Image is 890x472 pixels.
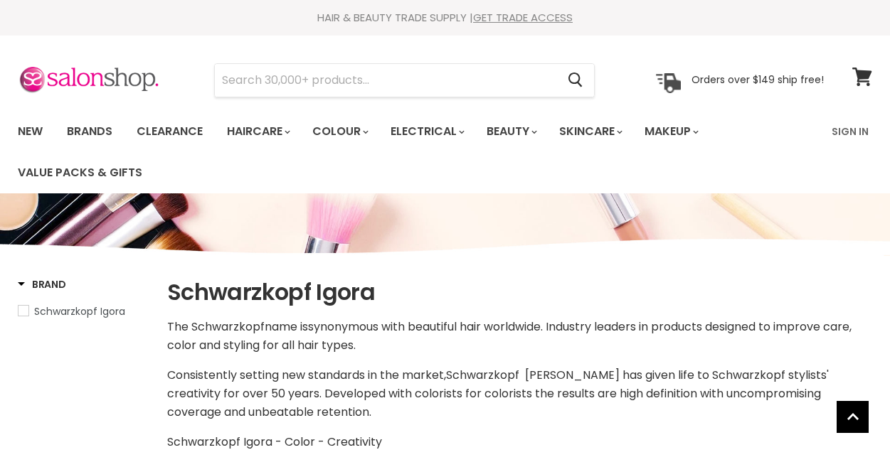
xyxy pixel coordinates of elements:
[634,117,707,146] a: Makeup
[302,117,377,146] a: Colour
[126,117,213,146] a: Clearance
[556,64,594,97] button: Search
[308,318,849,335] span: synonymous with beautiful hair worldwide. Industry leaders in products designed to improve care
[446,367,519,383] span: Schwarzkopf
[214,63,595,97] form: Product
[473,10,573,25] a: GET TRADE ACCESS
[167,318,265,335] span: The Schwarzkopf
[167,366,872,422] p: Consistently setting new standards in the market, [PERSON_NAME] has given life to Schwarzkopf sty...
[7,158,153,188] a: Value Packs & Gifts
[476,117,546,146] a: Beauty
[265,318,308,335] span: name is
[549,117,631,146] a: Skincare
[56,117,123,146] a: Brands
[692,73,824,86] p: Orders over $149 ship free!
[7,117,53,146] a: New
[216,117,299,146] a: Haircare
[7,111,823,193] ul: Main menu
[34,304,125,318] span: Schwarzkopf Igora
[823,117,877,146] a: Sign In
[167,277,872,307] h1: Schwarzkopf Igora
[18,304,149,319] a: Schwarzkopf Igora
[18,277,66,291] h3: Brand
[215,64,556,97] input: Search
[380,117,473,146] a: Electrical
[167,433,872,451] p: Schwarzkopf Igora - Color - Creativity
